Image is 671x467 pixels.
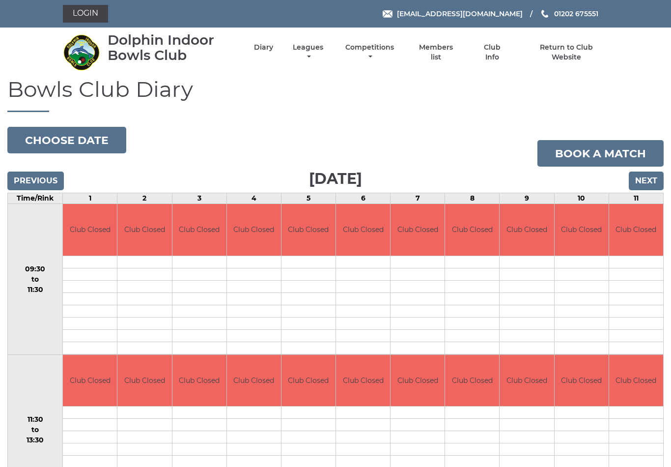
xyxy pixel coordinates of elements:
td: Club Closed [63,204,117,256]
a: Email [EMAIL_ADDRESS][DOMAIN_NAME] [383,8,523,19]
div: Dolphin Indoor Bowls Club [108,32,237,63]
a: Club Info [476,43,508,62]
td: Club Closed [117,204,171,256]
h1: Bowls Club Diary [7,77,664,112]
td: Club Closed [555,355,609,407]
td: 3 [172,193,226,204]
td: 6 [336,193,391,204]
td: Club Closed [117,355,171,407]
a: Diary [254,43,273,52]
td: Club Closed [500,204,554,256]
td: 4 [226,193,281,204]
td: 10 [554,193,609,204]
td: Club Closed [500,355,554,407]
button: Choose date [7,127,126,153]
td: 9 [500,193,554,204]
a: Phone us 01202 675551 [540,8,598,19]
a: Book a match [537,140,664,167]
td: 1 [63,193,117,204]
a: Competitions [343,43,396,62]
td: Club Closed [336,355,390,407]
td: Club Closed [281,204,335,256]
td: Club Closed [609,204,663,256]
td: Time/Rink [8,193,63,204]
td: Club Closed [336,204,390,256]
td: 8 [445,193,500,204]
td: Club Closed [391,355,445,407]
td: 11 [609,193,663,204]
span: 01202 675551 [554,9,598,18]
td: Club Closed [281,355,335,407]
input: Previous [7,172,64,190]
td: Club Closed [555,204,609,256]
a: Return to Club Website [525,43,608,62]
span: [EMAIL_ADDRESS][DOMAIN_NAME] [397,9,523,18]
td: 2 [117,193,172,204]
a: Leagues [290,43,326,62]
td: Club Closed [172,355,226,407]
img: Phone us [541,10,548,18]
td: Club Closed [63,355,117,407]
td: Club Closed [391,204,445,256]
td: Club Closed [172,204,226,256]
td: 09:30 to 11:30 [8,204,63,355]
td: Club Closed [445,355,499,407]
img: Email [383,10,392,18]
td: 7 [391,193,445,204]
td: Club Closed [227,355,281,407]
input: Next [629,172,664,190]
img: Dolphin Indoor Bowls Club [63,34,100,71]
a: Members list [414,43,459,62]
td: Club Closed [609,355,663,407]
td: Club Closed [445,204,499,256]
a: Login [63,5,108,23]
td: Club Closed [227,204,281,256]
td: 5 [281,193,335,204]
